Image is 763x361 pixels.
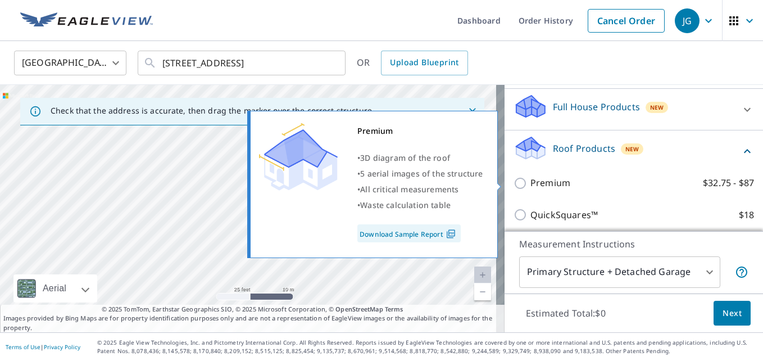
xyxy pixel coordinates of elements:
button: Close [465,104,480,119]
div: Roof ProductsNew [514,135,754,167]
img: EV Logo [20,12,153,29]
span: 3D diagram of the roof [360,152,450,163]
p: Estimated Total: $0 [517,301,615,326]
span: Waste calculation table [360,200,451,210]
div: • [357,150,483,166]
span: New [625,145,639,154]
span: 5 aerial images of the structure [360,168,483,179]
div: Aerial [13,274,97,303]
div: JG [675,8,700,33]
p: Roof Products [553,142,615,155]
p: $18 [739,208,754,222]
a: Terms [385,305,403,313]
span: Next [723,306,742,321]
span: Upload Blueprint [390,56,458,70]
span: All critical measurements [360,184,458,195]
p: QuickSquares™ [530,208,598,222]
a: Privacy Policy [44,343,80,351]
p: Check that the address is accurate, then drag the marker over the correct structure. [51,106,374,116]
div: • [357,182,483,197]
p: $32.75 - $87 [703,176,754,190]
div: Primary Structure + Detached Garage [519,256,720,288]
p: Full House Products [553,100,640,114]
a: Current Level 20, Zoom Out [474,283,491,300]
span: Your report will include the primary structure and a detached garage if one exists. [735,265,748,279]
input: Search by address or latitude-longitude [162,47,323,79]
div: Full House ProductsNew [514,93,754,125]
div: • [357,197,483,213]
p: © 2025 Eagle View Technologies, Inc. and Pictometry International Corp. All Rights Reserved. Repo... [97,339,757,355]
img: Premium [259,123,338,191]
a: Current Level 20, Zoom In Disabled [474,267,491,283]
a: Terms of Use [6,343,40,351]
p: | [6,344,80,350]
p: Premium [530,176,570,190]
div: • [357,166,483,182]
a: Upload Blueprint [381,51,467,75]
span: © 2025 TomTom, Earthstar Geographics SIO, © 2025 Microsoft Corporation, © [102,305,403,314]
img: Pdf Icon [443,229,458,239]
div: [GEOGRAPHIC_DATA] [14,47,126,79]
p: Measurement Instructions [519,237,748,251]
span: New [650,103,664,112]
a: Download Sample Report [357,224,461,242]
div: Premium [357,123,483,139]
a: Cancel Order [588,9,665,33]
div: Aerial [39,274,70,303]
div: OR [357,51,468,75]
a: OpenStreetMap [335,305,383,313]
button: Next [714,301,751,326]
